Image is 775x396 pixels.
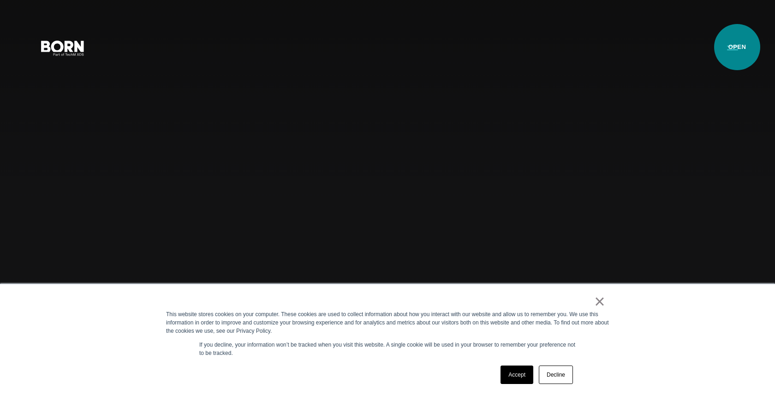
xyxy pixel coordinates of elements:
[539,366,573,384] a: Decline
[199,341,576,357] p: If you decline, your information won’t be tracked when you visit this website. A single cookie wi...
[166,310,609,335] div: This website stores cookies on your computer. These cookies are used to collect information about...
[721,38,744,57] button: Open
[501,366,533,384] a: Accept
[594,297,605,306] a: ×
